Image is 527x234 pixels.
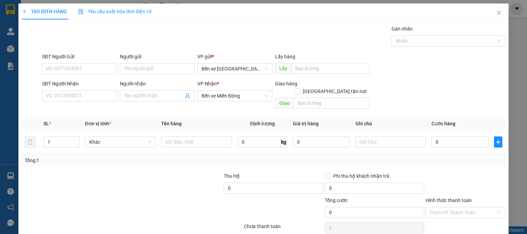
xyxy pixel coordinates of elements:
[25,136,36,148] button: delete
[426,198,472,203] label: Hình thức thanh toán
[42,80,117,87] div: SĐT Người Nhận
[353,117,429,131] th: Ghi chú
[293,136,350,148] input: 0
[22,9,67,14] span: TẠO ĐƠN HÀNG
[197,81,217,86] span: VP Nhận
[78,9,84,15] img: icon
[120,80,195,87] div: Người nhận
[201,64,268,74] span: Bến xe Quảng Ngãi
[325,198,348,203] span: Tổng cước
[275,54,295,59] span: Lấy hàng
[197,53,272,60] div: VP gửi
[496,10,502,16] span: close
[494,139,502,145] span: plus
[224,173,240,179] span: Thu Hộ
[78,9,151,14] span: Yêu cầu xuất hóa đơn điện tử
[355,136,426,148] input: Ghi Chú
[25,157,204,164] div: Tổng: 1
[250,121,275,126] span: Định lượng
[89,137,151,147] span: Khác
[300,87,369,95] span: [GEOGRAPHIC_DATA] tận nơi
[494,136,502,148] button: plus
[275,63,291,74] span: Lấy
[42,53,117,60] div: SĐT Người Gửi
[330,172,392,180] span: Phí thu hộ khách nhận trả
[43,121,49,126] span: SL
[85,121,111,126] span: Đơn vị tính
[185,93,190,99] span: user-add
[22,9,27,14] span: plus
[275,81,297,86] span: Giao hàng
[280,136,287,148] span: kg
[201,91,268,101] span: Bến xe Miền Đông
[392,26,413,32] label: Gán nhãn
[120,53,195,60] div: Người gửi
[275,98,294,109] span: Giao
[294,98,369,109] input: Dọc đường
[489,3,509,23] button: Close
[431,121,455,126] span: Cước hàng
[161,121,182,126] span: Tên hàng
[291,63,369,74] input: Dọc đường
[161,136,232,148] input: VD: Bàn, Ghế
[293,121,319,126] span: Giá trị hàng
